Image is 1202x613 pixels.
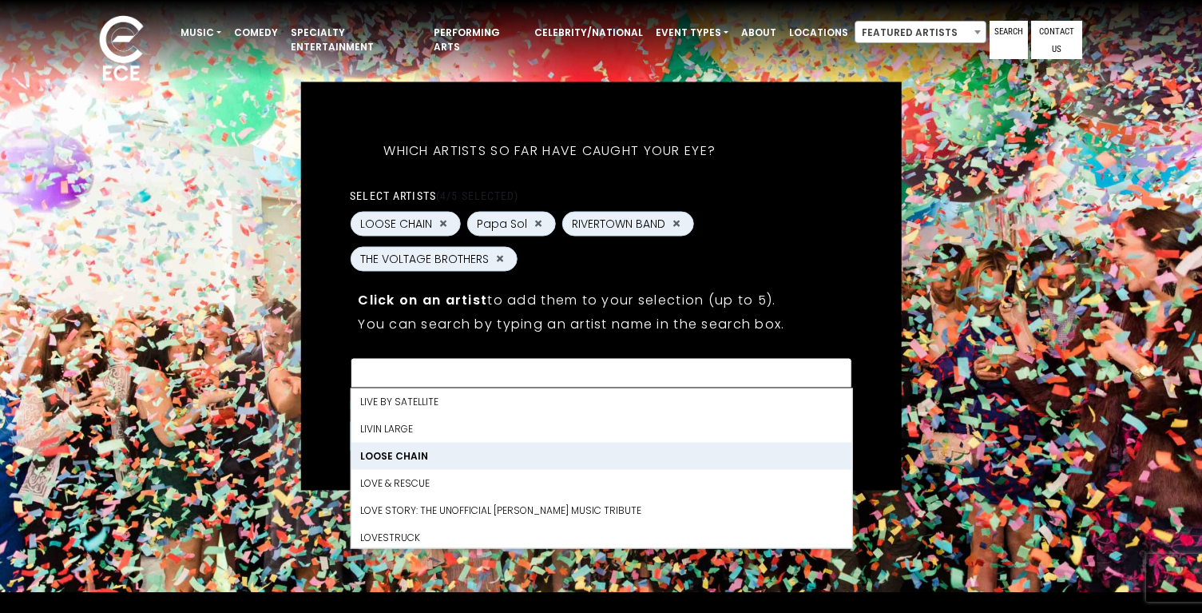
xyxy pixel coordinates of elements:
li: Love & Rescue [351,469,851,496]
li: Livin Large [351,415,851,442]
button: Remove RIVERTOWN BAND [670,217,683,231]
span: Papa Sol [477,215,527,232]
button: Remove Papa Sol [532,217,545,231]
li: LOOSE CHAIN [351,442,851,469]
a: Search [990,21,1028,59]
a: Specialty Entertainment [284,19,427,61]
p: You can search by typing an artist name in the search box. [358,313,844,333]
span: RIVERTOWN BAND [572,215,665,232]
li: Live By Satellite [351,388,851,415]
p: to add them to your selection (up to 5). [358,289,844,309]
h5: Which artists so far have caught your eye? [350,121,749,179]
span: THE VOLTAGE BROTHERS [360,250,489,267]
a: Comedy [228,19,284,46]
span: Featured Artists [855,22,986,44]
li: Love Story: The Unofficial [PERSON_NAME] Music Tribute [351,496,851,523]
span: Featured Artists [855,21,986,43]
a: About [735,19,783,46]
img: ece_new_logo_whitev2-1.png [81,11,161,89]
a: Music [174,19,228,46]
li: Lovestruck [351,523,851,551]
a: Event Types [649,19,735,46]
button: Remove THE VOLTAGE BROTHERS [494,252,506,266]
a: Celebrity/National [528,19,649,46]
button: Remove LOOSE CHAIN [437,217,450,231]
a: Locations [783,19,855,46]
label: Select artists [350,188,518,202]
a: Contact Us [1031,21,1082,59]
textarea: Search [360,368,842,382]
span: LOOSE CHAIN [360,215,432,232]
span: (4/5 selected) [436,189,519,201]
a: Performing Arts [427,19,528,61]
strong: Click on an artist [358,290,487,308]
